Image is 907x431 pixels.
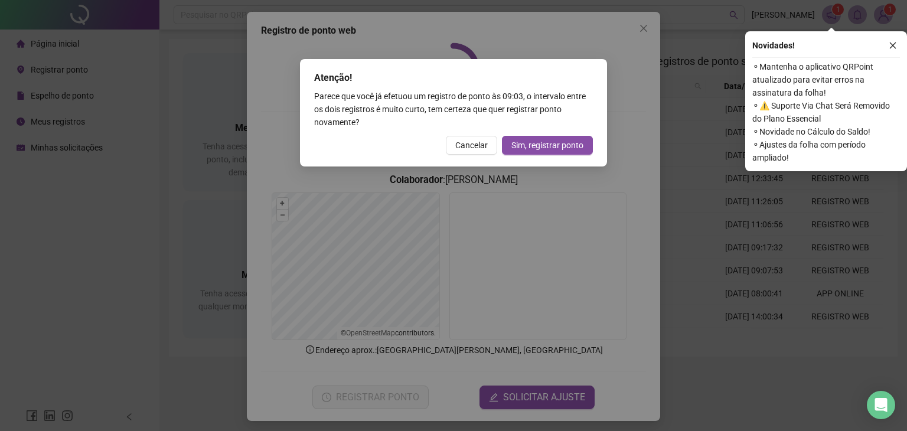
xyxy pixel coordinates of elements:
button: Cancelar [446,136,497,155]
span: Sim, registrar ponto [511,139,583,152]
div: Open Intercom Messenger [867,391,895,419]
button: Sim, registrar ponto [502,136,593,155]
div: Parece que você já efetuou um registro de ponto às 09:03 , o intervalo entre os dois registros é ... [314,90,593,129]
span: ⚬ Mantenha o aplicativo QRPoint atualizado para evitar erros na assinatura da folha! [752,60,900,99]
span: ⚬ ⚠️ Suporte Via Chat Será Removido do Plano Essencial [752,99,900,125]
span: ⚬ Novidade no Cálculo do Saldo! [752,125,900,138]
span: close [889,41,897,50]
span: Cancelar [455,139,488,152]
span: Novidades ! [752,39,795,52]
span: ⚬ Ajustes da folha com período ampliado! [752,138,900,164]
div: Atenção! [314,71,593,85]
